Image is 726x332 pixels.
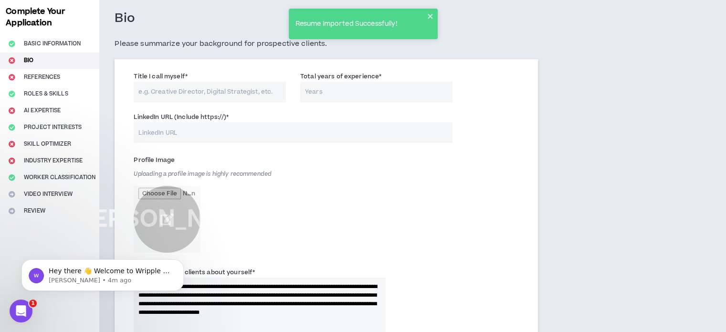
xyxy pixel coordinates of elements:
[427,12,434,20] button: close
[115,11,135,27] h3: Bio
[134,69,187,84] label: Title I call myself
[115,38,538,50] h5: Please summarize your background for prospective clients.
[300,82,452,102] input: Years
[134,82,286,102] input: e.g. Creative Director, Digital Strategist, etc.
[134,186,200,253] div: Justina O.
[134,152,175,168] label: Profile Image
[29,300,37,307] span: 1
[2,6,97,29] h3: Complete Your Application
[7,239,198,306] iframe: Intercom notifications message
[300,69,381,84] label: Total years of experience
[134,122,452,143] input: LinkedIn URL
[134,109,229,125] label: LinkedIn URL (Include https://)
[293,16,427,32] div: Resume Imported Successfully!
[134,170,272,178] span: Uploading a profile image is highly recommended
[10,300,32,322] iframe: Intercom live chat
[67,208,267,231] div: [PERSON_NAME]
